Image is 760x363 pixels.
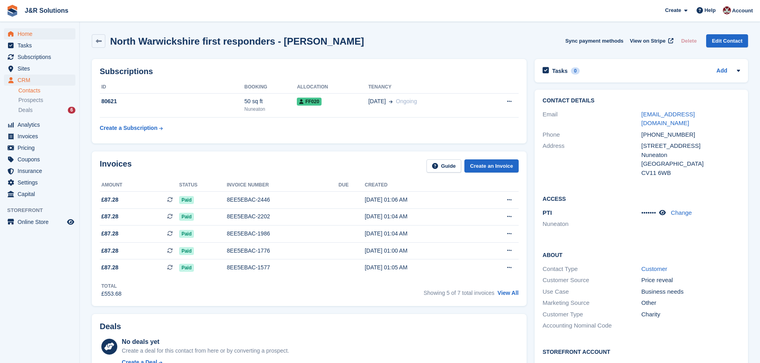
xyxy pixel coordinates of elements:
[368,97,386,106] span: [DATE]
[630,37,665,45] span: View on Stripe
[297,81,368,94] th: Allocation
[4,216,75,228] a: menu
[18,96,43,104] span: Prospects
[732,7,753,15] span: Account
[4,119,75,130] a: menu
[100,124,158,132] div: Create a Subscription
[18,51,65,63] span: Subscriptions
[100,322,121,331] h2: Deals
[4,177,75,188] a: menu
[179,196,194,204] span: Paid
[543,298,641,308] div: Marketing Source
[18,106,33,114] span: Deals
[642,159,740,169] div: [GEOGRAPHIC_DATA]
[18,106,75,114] a: Deals 6
[101,290,122,298] div: £553.68
[18,87,75,94] a: Contacts
[4,188,75,200] a: menu
[705,6,716,14] span: Help
[245,106,297,113] div: Nuneaton
[110,36,364,47] h2: North Warwickshire first responders - [PERSON_NAME]
[426,159,462,173] a: Guide
[101,247,118,255] span: £87.28
[396,98,417,104] span: Ongoing
[179,230,194,238] span: Paid
[642,310,740,319] div: Charity
[7,206,79,214] span: Storefront
[4,63,75,74] a: menu
[297,98,322,106] span: FF020
[339,179,365,192] th: Due
[4,28,75,39] a: menu
[18,165,65,177] span: Insurance
[4,75,75,86] a: menu
[365,263,475,272] div: [DATE] 01:05 AM
[18,75,65,86] span: CRM
[552,67,568,75] h2: Tasks
[100,97,245,106] div: 80621
[543,194,740,202] h2: Access
[642,151,740,160] div: Nuneaton
[642,265,667,272] a: Customer
[706,34,748,47] a: Edit Contact
[4,165,75,177] a: menu
[543,110,641,128] div: Email
[4,131,75,142] a: menu
[18,119,65,130] span: Analytics
[368,81,480,94] th: Tenancy
[18,177,65,188] span: Settings
[642,169,740,178] div: CV11 6WB
[101,230,118,238] span: £87.28
[543,220,641,229] li: Nuneaton
[179,213,194,221] span: Paid
[571,67,580,75] div: 0
[497,290,519,296] a: View All
[245,97,297,106] div: 50 sq ft
[18,188,65,200] span: Capital
[365,247,475,255] div: [DATE] 01:00 AM
[543,251,740,259] h2: About
[543,287,641,296] div: Use Case
[122,337,289,347] div: No deals yet
[227,263,339,272] div: 8EE5EBAC-1577
[101,263,118,272] span: £87.28
[227,212,339,221] div: 8EE5EBAC-2202
[18,63,65,74] span: Sites
[227,247,339,255] div: 8EE5EBAC-1776
[101,283,122,290] div: Total
[4,154,75,165] a: menu
[642,141,740,151] div: [STREET_ADDRESS]
[365,212,475,221] div: [DATE] 01:04 AM
[678,34,700,47] button: Delete
[22,4,71,17] a: J&R Solutions
[227,179,339,192] th: Invoice number
[100,67,519,76] h2: Subscriptions
[424,290,494,296] span: Showing 5 of 7 total invoices
[543,276,641,285] div: Customer Source
[6,5,18,17] img: stora-icon-8386f47178a22dfd0bd8f6a31ec36ba5ce8667c1dd55bd0f319d3a0aa187defe.svg
[642,130,740,139] div: [PHONE_NUMBER]
[543,209,552,216] span: PTI
[18,28,65,39] span: Home
[101,212,118,221] span: £87.28
[18,142,65,153] span: Pricing
[627,34,675,47] a: View on Stripe
[4,51,75,63] a: menu
[642,209,656,216] span: •••••••
[66,217,75,227] a: Preview store
[100,159,132,173] h2: Invoices
[18,154,65,165] span: Coupons
[543,265,641,274] div: Contact Type
[642,298,740,308] div: Other
[543,130,641,139] div: Phone
[642,276,740,285] div: Price reveal
[245,81,297,94] th: Booking
[68,107,75,114] div: 6
[18,40,65,51] span: Tasks
[565,34,624,47] button: Sync payment methods
[642,287,740,296] div: Business needs
[4,40,75,51] a: menu
[100,121,163,135] a: Create a Subscription
[18,131,65,142] span: Invoices
[717,67,727,76] a: Add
